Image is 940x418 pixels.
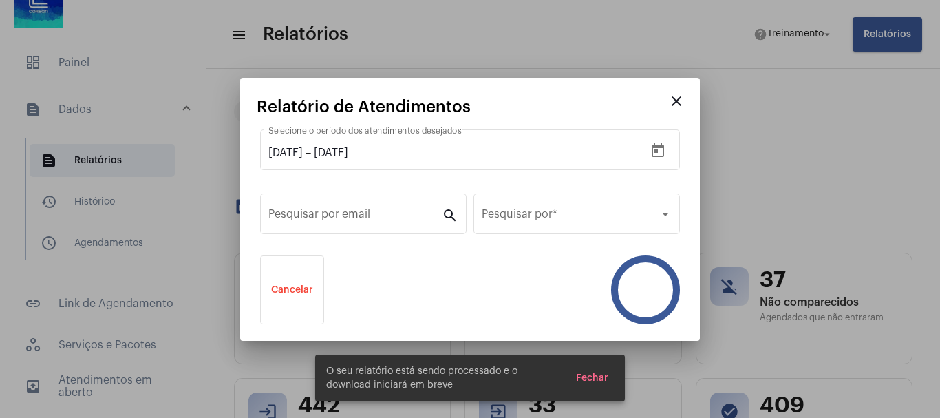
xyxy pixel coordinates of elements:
input: Pesquisar por email [268,211,442,223]
span: Fechar [576,373,608,383]
button: Cancelar [260,255,324,324]
span: O seu relatório está sendo processado e o download iniciará em breve [326,364,560,392]
button: Open calendar [644,137,672,165]
button: Fechar [565,366,619,390]
mat-card-title: Relatório de Atendimentos [257,98,663,116]
mat-icon: search [442,207,458,223]
span: – [306,147,311,159]
span: Cancelar [271,285,313,295]
mat-icon: close [668,93,685,109]
input: Data de início [268,147,303,159]
input: Data do fim [314,147,499,159]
